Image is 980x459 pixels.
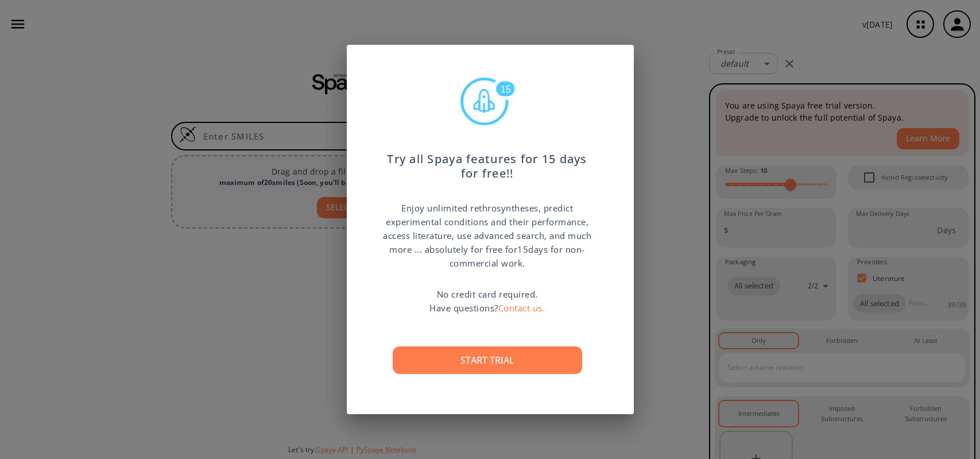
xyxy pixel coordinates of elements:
[498,302,545,314] a: Contact us.
[429,287,545,315] p: No credit card required. Have questions?
[381,141,594,181] p: Try all Spaya features for 15 days for free!!
[393,346,582,374] button: Start trial
[381,201,594,270] p: Enjoy unlimited rethrosyntheses, predict experimental conditions and their performance, access li...
[501,84,511,94] text: 15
